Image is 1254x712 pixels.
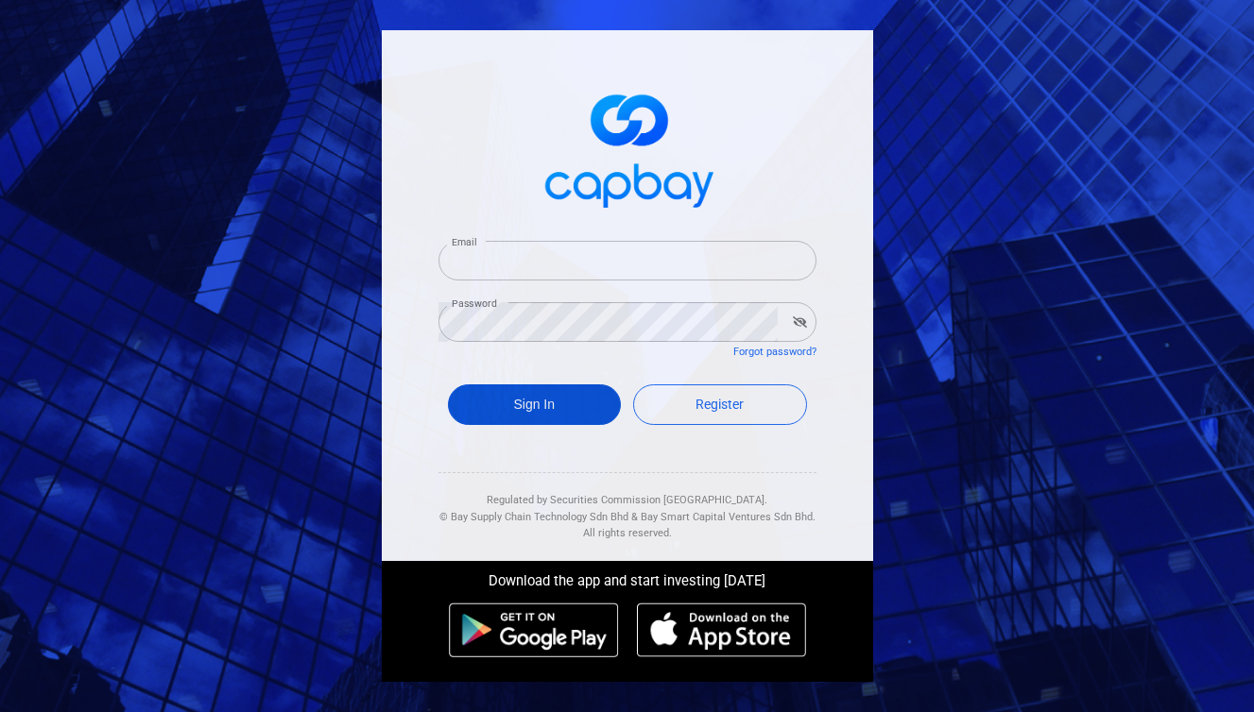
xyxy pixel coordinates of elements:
div: Regulated by Securities Commission [GEOGRAPHIC_DATA]. & All rights reserved. [438,473,816,542]
button: Sign In [448,384,622,425]
span: Register [696,397,744,412]
span: © Bay Supply Chain Technology Sdn Bhd [439,511,628,523]
a: Register [633,384,807,425]
a: Forgot password? [733,346,816,358]
span: Bay Smart Capital Ventures Sdn Bhd. [641,511,816,523]
img: android [449,602,619,657]
img: ios [637,602,805,657]
label: Email [452,235,476,249]
img: logo [533,77,722,218]
label: Password [452,297,497,311]
div: Download the app and start investing [DATE] [368,561,887,593]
